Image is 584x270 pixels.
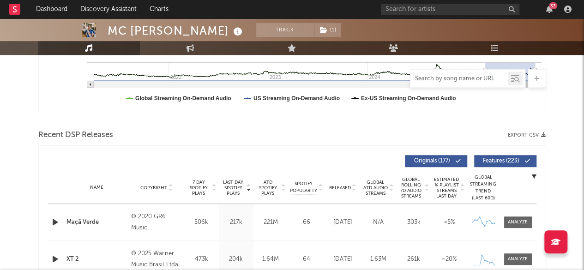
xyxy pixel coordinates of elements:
[398,177,424,199] span: Global Rolling 7D Audio Streams
[361,95,456,102] text: Ex-US Streaming On-Demand Audio
[66,184,127,191] div: Name
[398,255,429,264] div: 261k
[549,2,557,9] div: 33
[256,218,286,227] div: 221M
[434,177,459,199] span: Estimated % Playlist Streams Last Day
[221,180,246,196] span: Last Day Spotify Plays
[329,185,351,191] span: Released
[508,132,546,138] button: Export CSV
[66,218,127,227] a: Maçã Verde
[381,4,519,15] input: Search for artists
[327,218,358,227] div: [DATE]
[221,218,251,227] div: 217k
[256,180,280,196] span: ATD Spotify Plays
[131,211,181,234] div: © 2020 GR6 Music
[474,155,536,167] button: Features(223)
[410,75,508,83] input: Search by song name or URL
[434,218,465,227] div: <5%
[135,95,231,102] text: Global Streaming On-Demand Audio
[470,174,497,202] div: Global Streaming Trend (Last 60D)
[398,218,429,227] div: 303k
[363,218,394,227] div: N/A
[187,218,217,227] div: 506k
[290,218,323,227] div: 66
[256,23,314,37] button: Track
[314,23,341,37] button: (1)
[314,23,341,37] span: ( 1 )
[221,255,251,264] div: 204k
[108,23,245,38] div: MC [PERSON_NAME]
[290,255,323,264] div: 64
[327,255,358,264] div: [DATE]
[480,158,523,164] span: Features ( 223 )
[405,155,467,167] button: Originals(177)
[256,255,286,264] div: 1.64M
[187,255,217,264] div: 473k
[411,158,453,164] span: Originals ( 177 )
[363,180,388,196] span: Global ATD Audio Streams
[363,255,394,264] div: 1.63M
[546,6,553,13] button: 33
[38,130,113,141] span: Recent DSP Releases
[290,180,317,194] span: Spotify Popularity
[66,255,127,264] a: XT 2
[253,95,339,102] text: US Streaming On-Demand Audio
[187,180,211,196] span: 7 Day Spotify Plays
[434,255,465,264] div: ~ 20 %
[140,185,167,191] span: Copyright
